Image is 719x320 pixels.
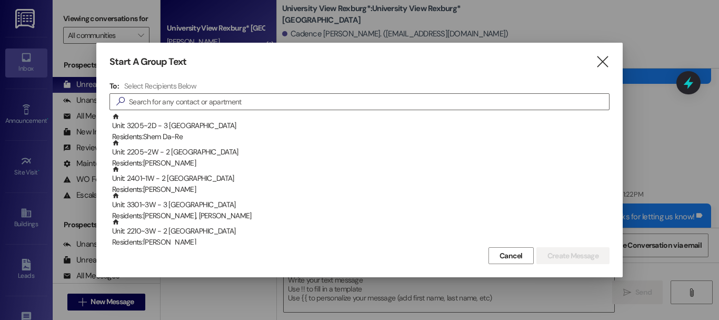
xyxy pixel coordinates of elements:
div: Residents: [PERSON_NAME] [112,184,610,195]
div: Unit: 2210~3W - 2 [GEOGRAPHIC_DATA]Residents:[PERSON_NAME] [109,218,610,245]
div: Unit: 2205~2W - 2 [GEOGRAPHIC_DATA]Residents:[PERSON_NAME] [109,139,610,166]
div: Residents: [PERSON_NAME] [112,158,610,169]
input: Search for any contact or apartment [129,94,609,109]
div: Unit: 3205~2D - 3 [GEOGRAPHIC_DATA] [112,113,610,143]
div: Unit: 2401~1W - 2 [GEOGRAPHIC_DATA] [112,166,610,196]
div: Unit: 3301~3W - 3 [GEOGRAPHIC_DATA] [112,192,610,222]
span: Cancel [500,250,523,261]
div: Unit: 2205~2W - 2 [GEOGRAPHIC_DATA] [112,139,610,169]
h3: Start A Group Text [109,56,186,68]
button: Cancel [488,247,534,264]
span: Create Message [547,250,598,261]
div: Unit: 3301~3W - 3 [GEOGRAPHIC_DATA]Residents:[PERSON_NAME], [PERSON_NAME] [109,192,610,218]
i:  [595,56,610,67]
div: Unit: 3205~2D - 3 [GEOGRAPHIC_DATA]Residents:Shem Da-Re [109,113,610,139]
button: Create Message [536,247,610,264]
h4: Select Recipients Below [124,81,196,91]
div: Residents: [PERSON_NAME], [PERSON_NAME] [112,210,610,221]
h3: To: [109,81,119,91]
div: Residents: Shem Da-Re [112,131,610,142]
div: Residents: [PERSON_NAME] [112,237,610,248]
i:  [112,96,129,107]
div: Unit: 2210~3W - 2 [GEOGRAPHIC_DATA] [112,218,610,248]
div: Unit: 2401~1W - 2 [GEOGRAPHIC_DATA]Residents:[PERSON_NAME] [109,166,610,192]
